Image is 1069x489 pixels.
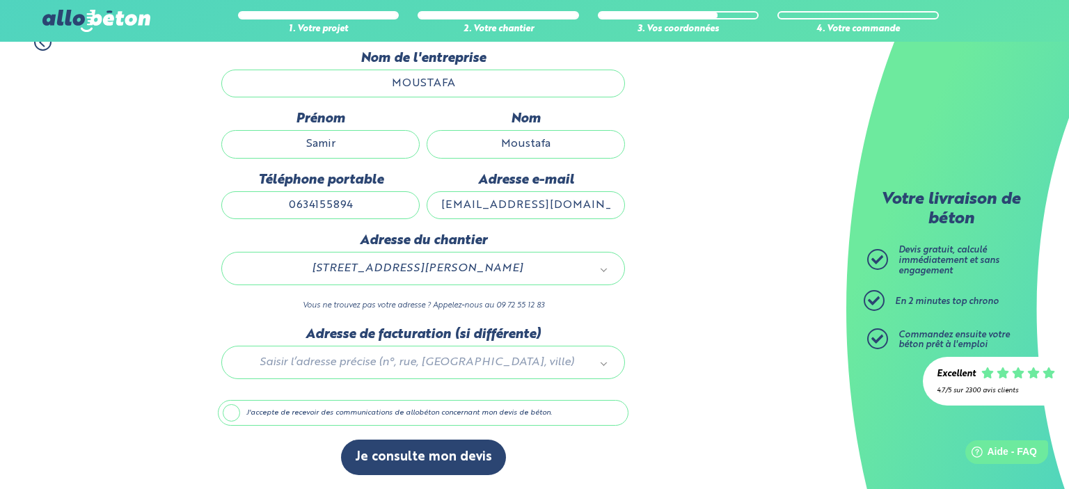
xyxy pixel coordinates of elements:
[221,233,625,248] label: Adresse du chantier
[895,297,999,306] span: En 2 minutes top chrono
[898,246,999,275] span: Devis gratuit, calculé immédiatement et sans engagement
[937,387,1055,394] div: 4.7/5 sur 2300 avis clients
[598,24,759,35] div: 3. Vos coordonnées
[218,400,628,426] label: J'accepte de recevoir des communications de allobéton concernant mon devis de béton.
[341,440,506,475] button: Je consulte mon devis
[236,259,610,278] a: [STREET_ADDRESS][PERSON_NAME]
[871,191,1031,229] p: Votre livraison de béton
[241,259,592,278] span: [STREET_ADDRESS][PERSON_NAME]
[898,330,1010,350] span: Commandez ensuite votre béton prêt à l'emploi
[427,191,625,219] input: ex : contact@allobeton.fr
[221,299,625,312] p: Vous ne trouvez pas votre adresse ? Appelez-nous au 09 72 55 12 83
[221,191,420,219] input: ex : 0642930817
[937,369,976,380] div: Excellent
[221,130,420,158] input: Quel est votre prénom ?
[427,173,625,188] label: Adresse e-mail
[42,10,150,32] img: allobéton
[418,24,579,35] div: 2. Votre chantier
[221,173,420,188] label: Téléphone portable
[238,24,399,35] div: 1. Votre projet
[221,70,625,97] input: dénomination sociale de l'entreprise
[427,130,625,158] input: Quel est votre nom de famille ?
[945,435,1054,474] iframe: Help widget launcher
[221,51,625,66] label: Nom de l'entreprise
[427,111,625,127] label: Nom
[777,24,939,35] div: 4. Votre commande
[221,111,420,127] label: Prénom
